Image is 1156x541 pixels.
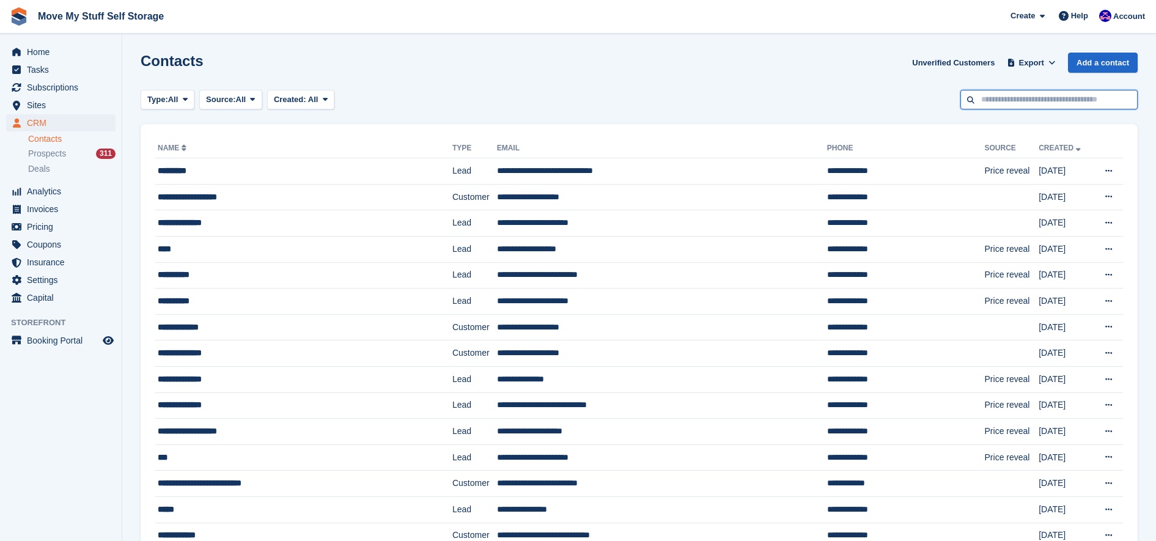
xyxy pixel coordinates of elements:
span: Type: [147,94,168,106]
a: Preview store [101,333,116,348]
span: Create [1011,10,1035,22]
td: Customer [452,471,497,497]
td: Lead [452,262,497,289]
th: Email [497,139,827,158]
button: Source: All [199,90,262,110]
span: Booking Portal [27,332,100,349]
span: Tasks [27,61,100,78]
span: Pricing [27,218,100,235]
a: menu [6,183,116,200]
span: CRM [27,114,100,131]
span: Source: [206,94,235,106]
span: Export [1019,57,1044,69]
div: 311 [96,149,116,159]
span: Prospects [28,148,66,160]
a: menu [6,218,116,235]
span: Account [1113,10,1145,23]
td: Price reveal [985,158,1039,185]
td: [DATE] [1039,184,1092,210]
img: Jade Whetnall [1099,10,1111,22]
a: menu [6,61,116,78]
td: Lead [452,210,497,237]
a: Move My Stuff Self Storage [33,6,169,26]
button: Type: All [141,90,194,110]
td: [DATE] [1039,392,1092,419]
th: Type [452,139,497,158]
th: Phone [827,139,985,158]
a: Add a contact [1068,53,1138,73]
th: Source [985,139,1039,158]
td: Price reveal [985,289,1039,315]
td: [DATE] [1039,262,1092,289]
td: Price reveal [985,262,1039,289]
span: Home [27,43,100,61]
td: [DATE] [1039,444,1092,471]
td: [DATE] [1039,210,1092,237]
span: All [168,94,179,106]
span: Coupons [27,236,100,253]
td: [DATE] [1039,366,1092,392]
td: Customer [452,184,497,210]
img: stora-icon-8386f47178a22dfd0bd8f6a31ec36ba5ce8667c1dd55bd0f319d3a0aa187defe.svg [10,7,28,26]
a: menu [6,236,116,253]
a: Name [158,144,189,152]
button: Created: All [267,90,334,110]
td: Price reveal [985,392,1039,419]
span: Deals [28,163,50,175]
td: [DATE] [1039,314,1092,340]
td: [DATE] [1039,158,1092,185]
span: Capital [27,289,100,306]
a: menu [6,114,116,131]
button: Export [1004,53,1058,73]
span: Sites [27,97,100,114]
td: Lead [452,236,497,262]
a: menu [6,201,116,218]
td: Lead [452,496,497,523]
td: Lead [452,366,497,392]
td: [DATE] [1039,496,1092,523]
td: Customer [452,314,497,340]
td: Lead [452,158,497,185]
td: Lead [452,444,497,471]
a: menu [6,43,116,61]
td: [DATE] [1039,471,1092,497]
td: Price reveal [985,236,1039,262]
td: [DATE] [1039,289,1092,315]
a: menu [6,271,116,289]
a: Deals [28,163,116,175]
td: Price reveal [985,366,1039,392]
td: [DATE] [1039,340,1092,367]
span: Analytics [27,183,100,200]
span: Storefront [11,317,122,329]
a: menu [6,254,116,271]
a: Contacts [28,133,116,145]
h1: Contacts [141,53,204,69]
td: [DATE] [1039,236,1092,262]
a: Prospects 311 [28,147,116,160]
td: Price reveal [985,444,1039,471]
td: Lead [452,392,497,419]
td: [DATE] [1039,419,1092,445]
td: Lead [452,289,497,315]
a: Created [1039,144,1083,152]
span: All [308,95,318,104]
span: Subscriptions [27,79,100,96]
a: Unverified Customers [907,53,1000,73]
a: menu [6,289,116,306]
span: All [236,94,246,106]
a: menu [6,332,116,349]
span: Help [1071,10,1088,22]
span: Settings [27,271,100,289]
td: Lead [452,419,497,445]
span: Insurance [27,254,100,271]
a: menu [6,97,116,114]
span: Invoices [27,201,100,218]
td: Price reveal [985,419,1039,445]
a: menu [6,79,116,96]
td: Customer [452,340,497,367]
span: Created: [274,95,306,104]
